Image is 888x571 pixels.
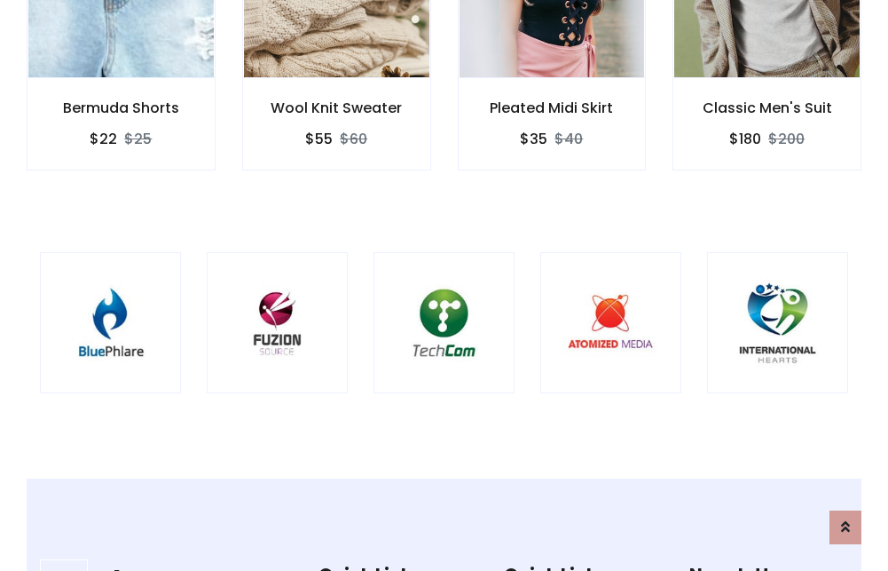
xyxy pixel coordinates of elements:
[124,129,152,149] del: $25
[305,131,333,147] h6: $55
[459,99,646,116] h6: Pleated Midi Skirt
[28,99,215,116] h6: Bermuda Shorts
[520,131,547,147] h6: $35
[243,99,430,116] h6: Wool Knit Sweater
[90,131,117,147] h6: $22
[729,131,761,147] h6: $180
[768,129,805,149] del: $200
[673,99,860,116] h6: Classic Men's Suit
[554,129,583,149] del: $40
[340,129,367,149] del: $60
